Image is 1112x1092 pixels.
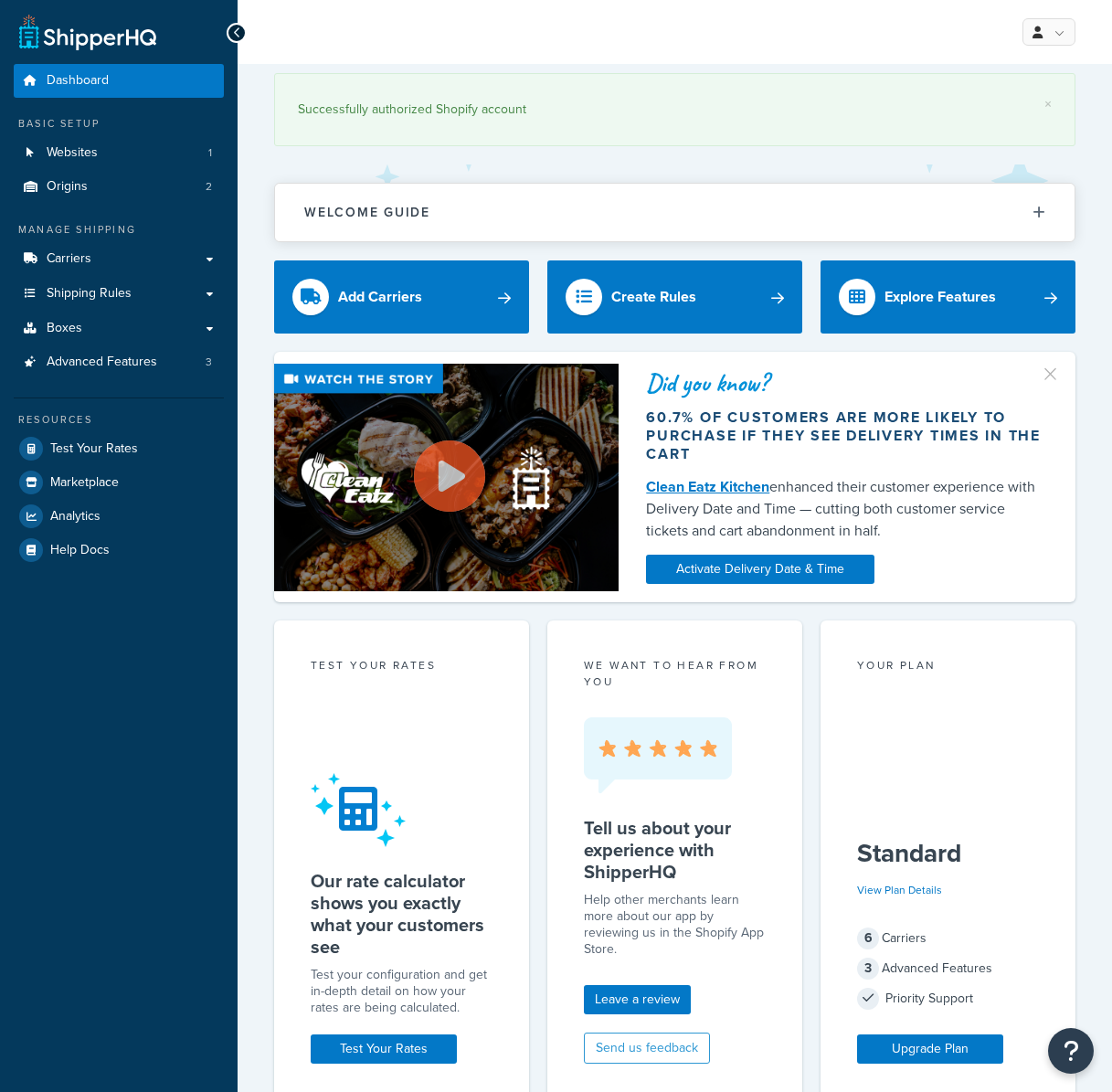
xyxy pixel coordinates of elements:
span: Origins [47,179,88,195]
span: Advanced Features [47,355,157,370]
a: View Plan Details [857,882,942,898]
span: 3 [857,958,879,980]
img: Video thumbnail [274,364,619,591]
span: Shipping Rules [47,286,132,302]
a: Activate Delivery Date & Time [646,555,874,584]
div: Manage Shipping [14,222,224,238]
h5: Standard [857,839,1039,868]
span: 6 [857,928,879,949]
a: Explore Features [821,260,1075,334]
button: Send us feedback [584,1033,710,1064]
a: Upgrade Plan [857,1034,1003,1064]
a: Websites1 [14,136,224,170]
h5: Our rate calculator shows you exactly what your customers see [311,870,492,958]
a: Add Carriers [274,260,529,334]
div: Advanced Features [857,956,1039,981]
div: Add Carriers [338,284,422,310]
div: enhanced their customer experience with Delivery Date and Time — cutting both customer service ti... [646,476,1048,542]
a: Test Your Rates [311,1034,457,1064]
p: Help other merchants learn more about our app by reviewing us in the Shopify App Store. [584,892,766,958]
span: Test Your Rates [50,441,138,457]
a: Origins2 [14,170,224,204]
span: Websites [47,145,98,161]
div: Carriers [857,926,1039,951]
span: Boxes [47,321,82,336]
div: Basic Setup [14,116,224,132]
a: Leave a review [584,985,691,1014]
a: Help Docs [14,534,224,567]
a: Marketplace [14,466,224,499]
div: Test your rates [311,657,492,678]
a: Clean Eatz Kitchen [646,476,769,497]
div: Your Plan [857,657,1039,678]
span: Help Docs [50,543,110,558]
span: 3 [206,355,212,370]
span: Carriers [47,251,91,267]
span: 1 [208,145,212,161]
span: Analytics [50,509,101,525]
h5: Tell us about your experience with ShipperHQ [584,817,766,883]
div: Resources [14,412,224,428]
a: × [1044,97,1052,111]
div: Successfully authorized Shopify account [298,97,1052,122]
li: Websites [14,136,224,170]
a: Analytics [14,500,224,533]
div: Explore Features [884,284,996,310]
li: Origins [14,170,224,204]
a: Boxes [14,312,224,345]
div: 60.7% of customers are more likely to purchase if they see delivery times in the cart [646,408,1048,463]
p: we want to hear from you [584,657,766,690]
div: Test your configuration and get in-depth detail on how your rates are being calculated. [311,967,492,1016]
button: Welcome Guide [275,184,1075,241]
span: 2 [206,179,212,195]
a: Carriers [14,242,224,276]
div: Did you know? [646,370,1048,396]
span: Marketplace [50,475,119,491]
li: Advanced Features [14,345,224,379]
span: Dashboard [47,73,109,89]
div: Create Rules [611,284,696,310]
div: Priority Support [857,986,1039,1012]
a: Test Your Rates [14,432,224,465]
h2: Welcome Guide [304,206,430,219]
button: Open Resource Center [1048,1028,1094,1074]
a: Create Rules [547,260,802,334]
a: Shipping Rules [14,277,224,311]
a: Advanced Features3 [14,345,224,379]
a: Dashboard [14,64,224,98]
